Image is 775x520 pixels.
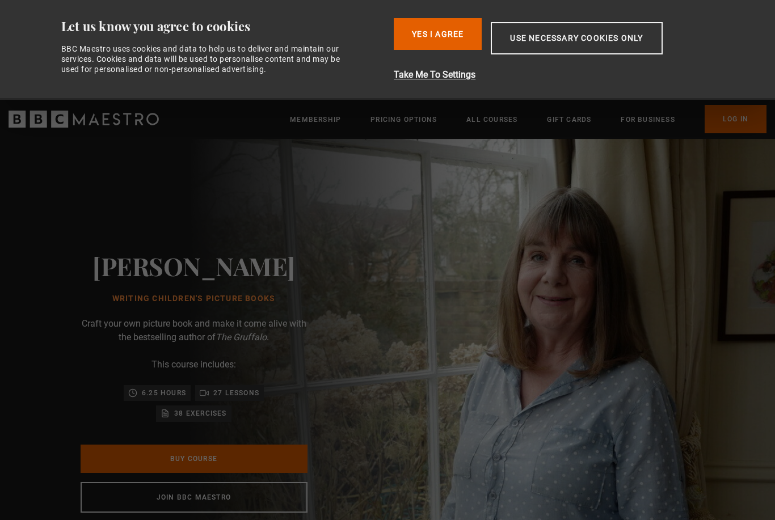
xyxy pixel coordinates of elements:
button: Use necessary cookies only [491,22,662,54]
a: Log In [705,105,766,133]
h1: Writing Children's Picture Books [92,294,295,303]
a: For business [621,114,675,125]
p: 27 lessons [213,387,259,399]
div: Let us know you agree to cookies [61,18,385,35]
p: 38 exercises [174,408,226,419]
p: Craft your own picture book and make it come alive with the bestselling author of . [81,317,308,344]
div: BBC Maestro uses cookies and data to help us to deliver and maintain our services. Cookies and da... [61,44,353,75]
button: Yes I Agree [394,18,482,50]
nav: Primary [290,105,766,133]
a: Buy Course [81,445,308,473]
svg: BBC Maestro [9,111,159,128]
a: Pricing Options [370,114,437,125]
a: Membership [290,114,341,125]
button: Take Me To Settings [394,68,722,82]
i: The Gruffalo [216,332,267,343]
h2: [PERSON_NAME] [92,251,295,280]
p: 6.25 hours [142,387,186,399]
a: All Courses [466,114,517,125]
a: Gift Cards [547,114,591,125]
p: This course includes: [151,358,236,371]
